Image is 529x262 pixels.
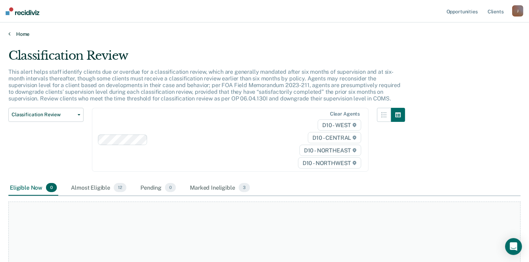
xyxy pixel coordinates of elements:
[8,180,58,196] div: Eligible Now0
[8,68,401,102] p: This alert helps staff identify clients due or overdue for a classification review, which are gen...
[512,5,523,17] button: J
[46,183,57,192] span: 0
[139,180,177,196] div: Pending0
[299,145,361,156] span: D10 - NORTHEAST
[308,132,361,143] span: D10 - CENTRAL
[505,238,522,255] div: Open Intercom Messenger
[165,183,176,192] span: 0
[189,180,251,196] div: Marked Ineligible3
[6,7,39,15] img: Recidiviz
[8,31,521,37] a: Home
[330,111,360,117] div: Clear agents
[114,183,126,192] span: 12
[298,157,361,169] span: D10 - NORTHWEST
[8,108,84,122] button: Classification Review
[318,119,361,131] span: D10 - WEST
[8,48,405,68] div: Classification Review
[70,180,128,196] div: Almost Eligible12
[239,183,250,192] span: 3
[12,112,75,118] span: Classification Review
